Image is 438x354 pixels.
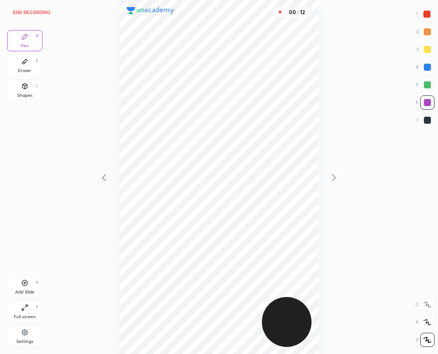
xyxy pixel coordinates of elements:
[18,69,31,73] div: Eraser
[36,305,38,309] div: F
[416,78,434,92] div: 5
[36,59,38,63] div: E
[416,25,434,39] div: 2
[415,297,434,312] div: C
[7,7,56,18] button: End recording
[416,60,434,74] div: 4
[416,95,434,110] div: 6
[127,7,174,14] img: logo.38c385cc.svg
[36,84,38,88] div: L
[416,333,434,347] div: Z
[415,315,434,329] div: X
[416,7,434,21] div: 1
[416,42,434,57] div: 3
[14,315,36,319] div: Full screen
[15,290,35,294] div: Add Slide
[16,339,33,344] div: Settings
[35,280,38,285] div: H
[21,44,29,48] div: Pen
[17,93,32,98] div: Shapes
[416,113,434,127] div: 7
[286,9,307,15] div: 00 : 12
[36,34,38,38] div: P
